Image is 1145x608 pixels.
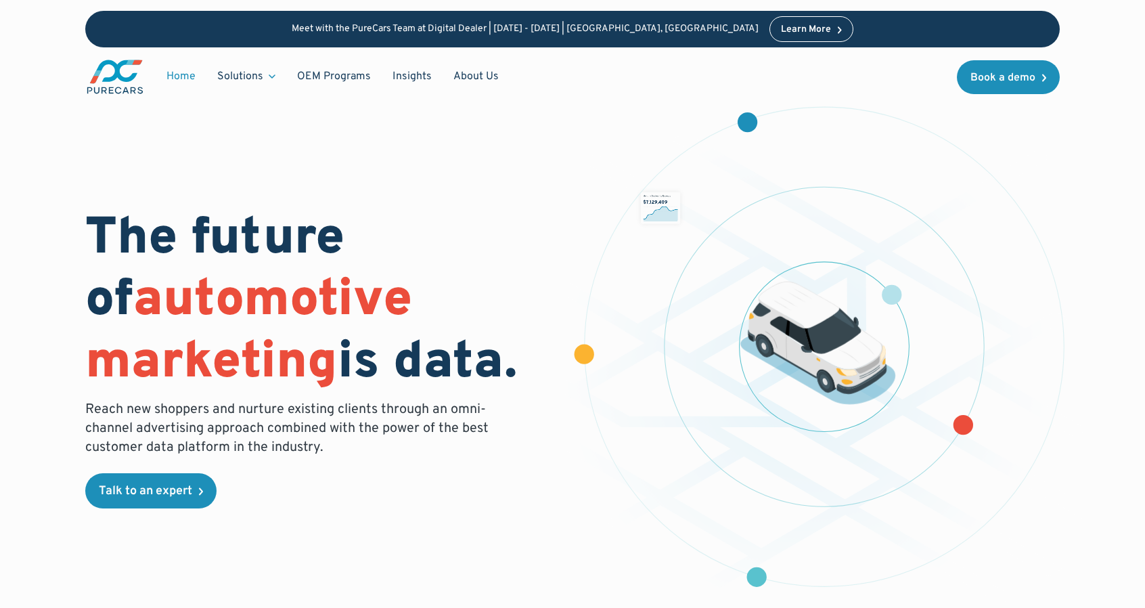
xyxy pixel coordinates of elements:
[781,25,831,35] div: Learn More
[85,209,556,395] h1: The future of is data.
[217,69,263,84] div: Solutions
[957,60,1060,94] a: Book a demo
[156,64,206,89] a: Home
[970,72,1035,83] div: Book a demo
[85,269,412,395] span: automotive marketing
[382,64,443,89] a: Insights
[740,282,896,405] img: illustration of a vehicle
[292,24,759,35] p: Meet with the PureCars Team at Digital Dealer | [DATE] - [DATE] | [GEOGRAPHIC_DATA], [GEOGRAPHIC_...
[85,58,145,95] a: main
[443,64,510,89] a: About Us
[85,400,497,457] p: Reach new shoppers and nurture existing clients through an omni-channel advertising approach comb...
[641,192,681,224] img: chart showing monthly dealership revenue of $7m
[99,485,192,498] div: Talk to an expert
[286,64,382,89] a: OEM Programs
[85,473,217,508] a: Talk to an expert
[85,58,145,95] img: purecars logo
[769,16,853,42] a: Learn More
[206,64,286,89] div: Solutions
